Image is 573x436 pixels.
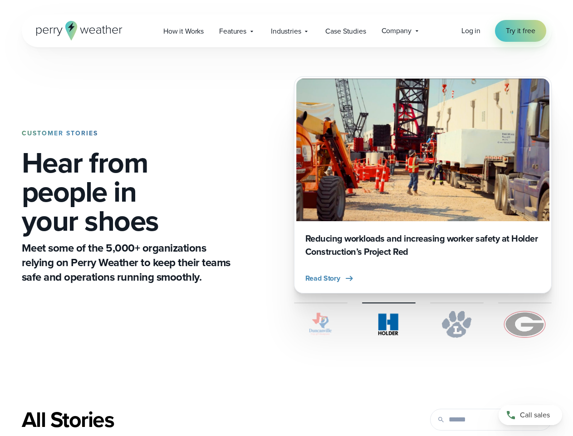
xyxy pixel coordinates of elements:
[382,25,411,36] span: Company
[163,26,204,37] span: How it Works
[219,26,246,37] span: Features
[22,407,370,432] div: All Stories
[305,273,340,284] span: Read Story
[461,25,480,36] a: Log in
[22,129,98,138] strong: CUSTOMER STORIES
[506,25,535,36] span: Try it free
[22,148,234,235] h1: Hear from people in your shoes
[305,232,540,258] h3: Reducing workloads and increasing worker safety at Holder Construction’s Project Red
[271,26,301,37] span: Industries
[362,311,416,338] img: Holder.svg
[325,26,366,37] span: Case Studies
[499,405,562,425] a: Call sales
[294,76,552,293] div: 2 of 4
[296,79,549,221] img: Holder Construction Workers preparing construction materials to be lifted on a crane
[156,22,211,40] a: How it Works
[520,410,550,421] span: Call sales
[22,241,234,284] p: Meet some of the 5,000+ organizations relying on Perry Weather to keep their teams safe and opera...
[318,22,373,40] a: Case Studies
[305,273,355,284] button: Read Story
[294,76,552,293] a: Holder Construction Workers preparing construction materials to be lifted on a crane Reducing wor...
[294,76,552,293] div: slideshow
[495,20,546,42] a: Try it free
[294,311,348,338] img: City of Duncanville Logo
